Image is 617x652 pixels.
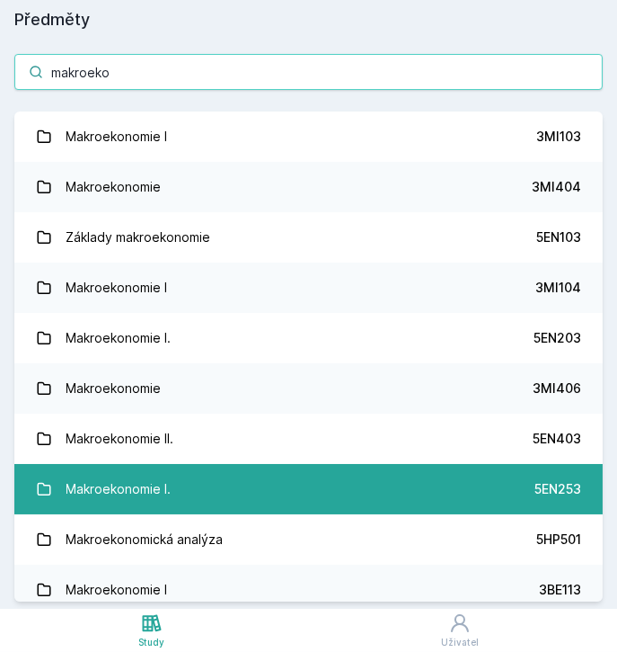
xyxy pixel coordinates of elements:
input: Název nebo ident předmětu… [14,54,603,90]
div: Makroekonomická analýza [66,522,224,558]
a: Makroekonomie II. 5EN403 [14,414,603,464]
div: 5HP501 [536,531,581,549]
a: Makroekonomie 3MI404 [14,162,603,212]
div: 3MI103 [536,128,581,146]
div: Makroekonomie I. [66,320,172,356]
div: Study [138,636,164,649]
div: 5EN103 [536,228,581,246]
div: Makroekonomie II. [66,421,174,457]
a: Makroekonomie 3MI406 [14,363,603,414]
a: Základy makroekonomie 5EN103 [14,212,603,263]
div: Makroekonomie [66,371,162,406]
div: 3MI406 [533,380,581,397]
a: Makroekonomie I 3MI103 [14,112,603,162]
div: 3BE113 [539,581,581,599]
div: 3MI404 [532,178,581,196]
a: Uživatel [303,609,617,652]
div: Makroekonomie I [66,270,168,306]
div: Uživatel [441,636,479,649]
h1: Předměty [14,7,603,32]
div: Makroekonomie I. [66,471,172,507]
a: Makroekonomie I. 5EN253 [14,464,603,514]
div: Základy makroekonomie [66,219,211,255]
div: 5EN203 [533,329,581,347]
div: 3MI104 [535,279,581,297]
div: Makroekonomie I [66,572,168,608]
a: Makroekonomie I 3MI104 [14,263,603,313]
div: 5EN403 [533,430,581,448]
div: Makroekonomie I [66,119,168,155]
div: Makroekonomie [66,169,162,205]
a: Makroekonomie I. 5EN203 [14,313,603,363]
a: Makroekonomická analýza 5HP501 [14,514,603,565]
div: 5EN253 [534,480,581,498]
a: Makroekonomie I 3BE113 [14,565,603,615]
